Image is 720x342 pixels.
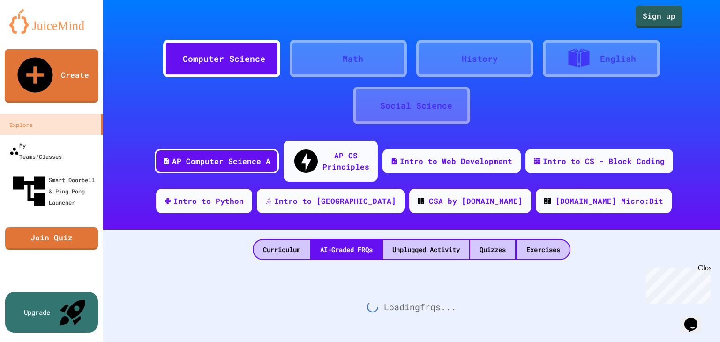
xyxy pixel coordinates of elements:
[681,305,711,333] iframe: chat widget
[4,4,65,59] div: Chat with us now!Close
[380,99,452,112] div: Social Science
[462,52,498,65] div: History
[322,150,369,172] div: AP CS Principles
[642,264,711,304] iframe: chat widget
[274,195,396,207] div: Intro to [GEOGRAPHIC_DATA]
[418,198,424,204] img: CODE_logo_RGB.png
[5,49,98,103] a: Create
[311,240,382,259] div: AI-Graded FRQs
[183,52,265,65] div: Computer Science
[9,171,99,211] div: Smart Doorbell & Ping Pong Launcher
[9,140,62,162] div: My Teams/Classes
[5,227,98,250] a: Join Quiz
[400,156,512,167] div: Intro to Web Development
[543,156,665,167] div: Intro to CS - Block Coding
[173,195,244,207] div: Intro to Python
[517,240,570,259] div: Exercises
[383,240,469,259] div: Unplugged Activity
[24,307,50,317] div: Upgrade
[429,195,523,207] div: CSA by [DOMAIN_NAME]
[544,198,551,204] img: CODE_logo_RGB.png
[172,156,270,167] div: AP Computer Science A
[9,9,94,34] img: logo-orange.svg
[9,119,32,130] div: Explore
[254,240,310,259] div: Curriculum
[636,6,682,28] a: Sign up
[343,52,363,65] div: Math
[470,240,515,259] div: Quizzes
[555,195,663,207] div: [DOMAIN_NAME] Micro:Bit
[600,52,636,65] div: English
